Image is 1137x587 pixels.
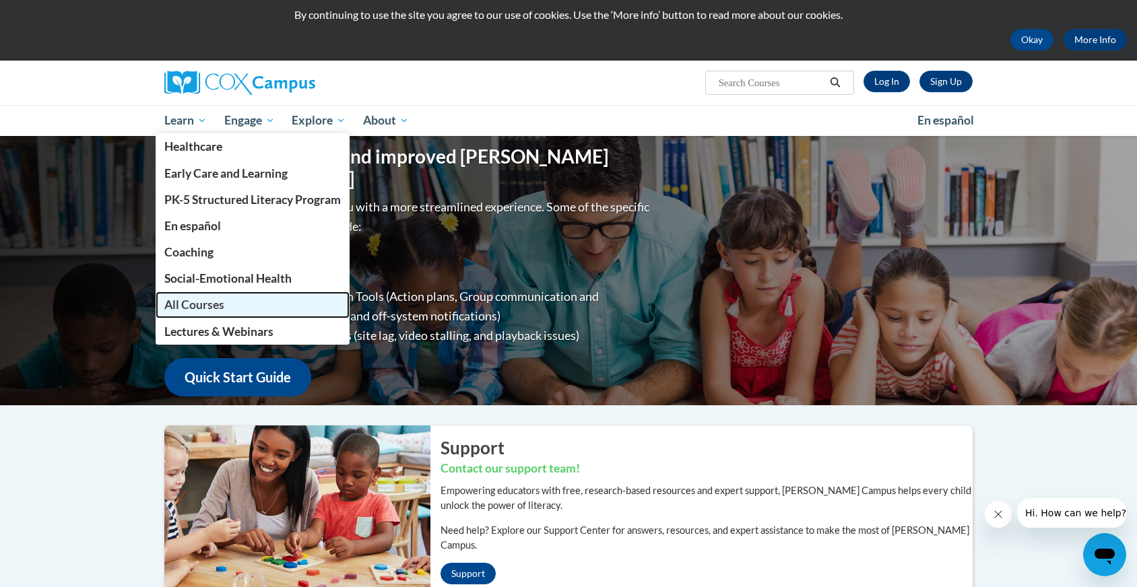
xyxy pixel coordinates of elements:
[441,523,973,553] p: Need help? Explore our Support Center for answers, resources, and expert assistance to make the m...
[164,71,420,95] a: Cox Campus
[1010,29,1053,50] button: Okay
[909,106,983,135] a: En español
[441,460,973,477] h3: Contact our support team!
[156,291,350,318] a: All Courses
[156,265,350,291] a: Social-Emotional Health
[363,112,409,129] span: About
[441,563,496,584] a: Support
[283,105,354,136] a: Explore
[164,298,224,312] span: All Courses
[825,75,845,91] button: Search
[224,112,275,129] span: Engage
[164,166,288,180] span: Early Care and Learning
[191,326,653,345] li: Diminished progression issues (site lag, video stalling, and playback issues)
[292,112,346,129] span: Explore
[354,105,418,136] a: About
[1083,533,1126,576] iframe: Button to launch messaging window
[164,271,292,285] span: Social-Emotional Health
[441,483,973,513] p: Empowering educators with free, research-based resources and expert support, [PERSON_NAME] Campus...
[441,436,973,460] h2: Support
[164,193,341,207] span: PK-5 Structured Literacy Program
[156,318,350,345] a: Lectures & Webinars
[164,219,221,233] span: En español
[156,213,350,239] a: En español
[156,133,350,160] a: Healthcare
[164,71,315,95] img: Cox Campus
[216,105,284,136] a: Engage
[1064,29,1127,50] a: More Info
[156,186,350,213] a: PK-5 Structured Literacy Program
[164,358,311,396] a: Quick Start Guide
[985,501,1012,528] iframe: Close message
[164,145,653,191] h1: Welcome to the new and improved [PERSON_NAME][GEOGRAPHIC_DATA]
[164,245,214,259] span: Coaching
[717,75,825,91] input: Search Courses
[144,105,993,136] div: Main menu
[164,197,653,236] p: Overall, we are proud to provide you with a more streamlined experience. Some of the specific cha...
[919,71,973,92] a: Register
[191,287,653,326] li: Enhanced Group Collaboration Tools (Action plans, Group communication and collaboration tools, re...
[864,71,910,92] a: Log In
[156,160,350,186] a: Early Care and Learning
[191,248,653,267] li: Improved Site Navigation
[156,239,350,265] a: Coaching
[156,105,216,136] a: Learn
[164,324,273,339] span: Lectures & Webinars
[917,113,974,127] span: En español
[164,112,207,129] span: Learn
[10,7,1127,22] p: By continuing to use the site you agree to our use of cookies. Use the ‘More info’ button to read...
[164,139,222,153] span: Healthcare
[191,267,653,287] li: Greater Device Compatibility
[1017,498,1126,528] iframe: Message from company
